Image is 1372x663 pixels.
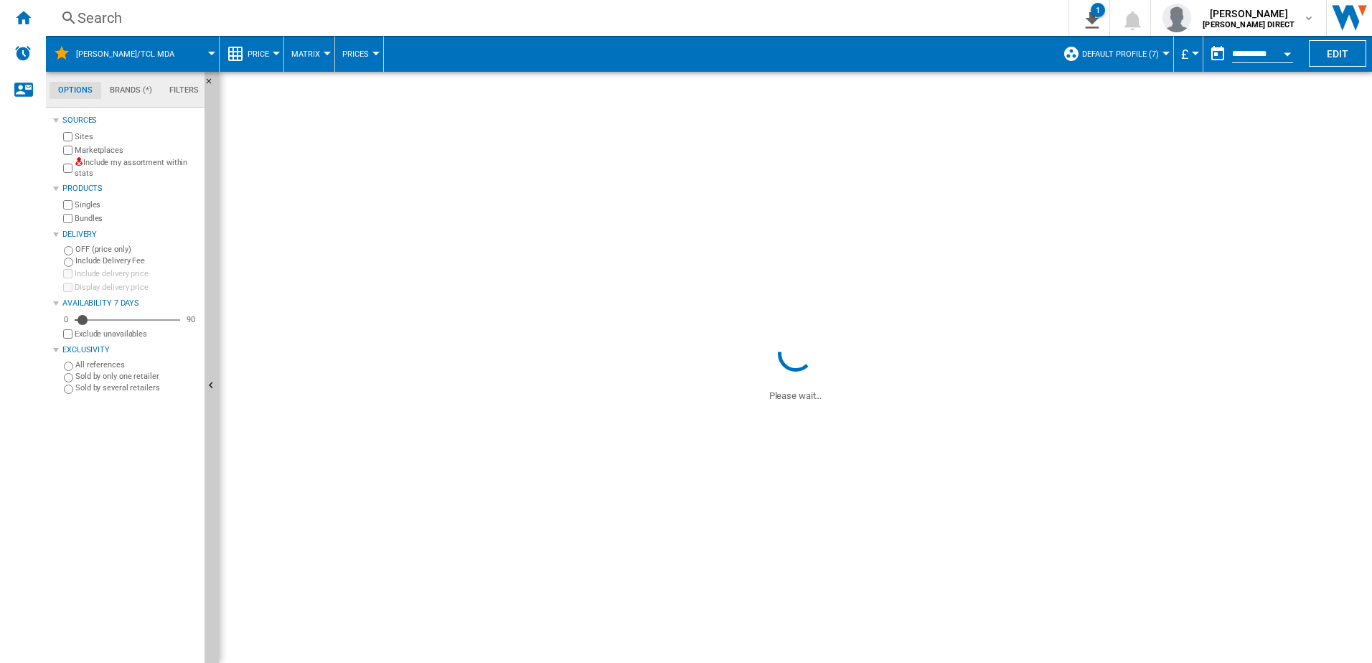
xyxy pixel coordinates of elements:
[53,36,212,72] div: [PERSON_NAME]/TCl MDA
[62,298,199,309] div: Availability 7 Days
[227,36,276,72] div: Price
[77,8,1031,28] div: Search
[101,82,161,99] md-tab-item: Brands (*)
[64,373,73,382] input: Sold by only one retailer
[50,82,101,99] md-tab-item: Options
[1181,36,1195,72] button: £
[342,36,376,72] button: Prices
[64,246,73,255] input: OFF (price only)
[63,269,72,278] input: Include delivery price
[183,314,199,325] div: 90
[1181,47,1188,62] span: £
[1274,39,1300,65] button: Open calendar
[1091,3,1105,17] div: 1
[1203,20,1295,29] b: [PERSON_NAME] DIRECT
[75,382,199,393] label: Sold by several retailers
[62,115,199,126] div: Sources
[63,329,72,339] input: Display delivery price
[291,36,327,72] button: Matrix
[63,132,72,141] input: Sites
[248,36,276,72] button: Price
[14,44,32,62] img: alerts-logo.svg
[1309,40,1366,67] button: Edit
[75,244,199,255] label: OFF (price only)
[63,283,72,292] input: Display delivery price
[75,213,199,224] label: Bundles
[75,157,199,179] label: Include my assortment within stats
[63,214,72,223] input: Bundles
[75,371,199,382] label: Sold by only one retailer
[1162,4,1191,32] img: profile.jpg
[75,199,199,210] label: Singles
[769,390,822,401] ng-transclude: Please wait...
[63,200,72,210] input: Singles
[75,145,199,156] label: Marketplaces
[75,255,199,266] label: Include Delivery Fee
[75,329,199,339] label: Exclude unavailables
[75,359,199,370] label: All references
[1063,36,1166,72] div: Default profile (7)
[1082,50,1159,59] span: Default profile (7)
[291,50,320,59] span: Matrix
[342,50,369,59] span: Prices
[76,50,174,59] span: Sam/TCl MDA
[63,146,72,155] input: Marketplaces
[1203,6,1295,21] span: [PERSON_NAME]
[64,258,73,267] input: Include Delivery Fee
[1082,36,1166,72] button: Default profile (7)
[248,50,269,59] span: Price
[75,131,199,142] label: Sites
[64,362,73,371] input: All references
[205,72,222,98] button: Hide
[62,229,199,240] div: Delivery
[76,36,189,72] button: [PERSON_NAME]/TCl MDA
[75,268,199,279] label: Include delivery price
[62,183,199,194] div: Products
[161,82,207,99] md-tab-item: Filters
[1174,36,1203,72] md-menu: Currency
[75,157,83,166] img: mysite-not-bg-18x18.png
[62,344,199,356] div: Exclusivity
[1203,39,1232,68] button: md-calendar
[63,159,72,177] input: Include my assortment within stats
[64,385,73,394] input: Sold by several retailers
[60,314,72,325] div: 0
[75,282,199,293] label: Display delivery price
[75,313,180,327] md-slider: Availability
